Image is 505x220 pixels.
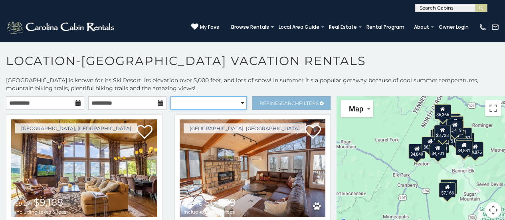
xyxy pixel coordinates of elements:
a: Add to favorites [305,124,321,141]
a: Owner Login [435,22,473,33]
button: Toggle fullscreen view [485,100,501,116]
div: $6,724 [422,136,438,151]
div: $3,419 [447,119,463,135]
img: mail-regular-white.png [491,23,499,31]
a: My Favs [191,23,219,31]
div: $3,738 [434,125,451,140]
span: $6,899 [204,196,236,208]
span: $9,271 [15,200,32,207]
div: $4,881 [455,140,472,155]
span: Map [349,105,363,113]
div: $2,029 [456,139,473,154]
span: $9,168 [34,196,63,208]
span: My Favs [200,24,219,31]
button: Change map style [341,100,373,117]
a: Blue Eagle Lodge $6,976 $6,899 including taxes & fees [180,119,326,217]
span: including taxes & fees [184,209,236,214]
div: $4,003 [447,116,463,131]
div: $2,943 [444,113,461,128]
a: About [410,22,433,33]
div: $2,678 [443,115,460,130]
span: $6,976 [184,200,202,207]
div: $4,701 [430,143,446,158]
div: $7,498 [432,129,449,144]
a: [GEOGRAPHIC_DATA], [GEOGRAPHIC_DATA] [184,123,306,133]
button: Map camera controls [485,202,501,218]
a: Pipers Paradise $9,271 $9,168 including taxes & fees [11,119,157,217]
a: RefineSearchFilters [252,96,331,110]
a: Browse Rentals [227,22,273,33]
div: $4,876 [467,142,483,157]
div: $6,366 [434,104,451,119]
div: $7,166 [439,182,456,197]
span: including taxes & fees [15,209,66,214]
img: Blue Eagle Lodge [180,119,326,217]
img: phone-regular-white.png [479,23,487,31]
span: Search [278,100,299,106]
a: Add to favorites [137,124,152,141]
img: White-1-2.png [6,19,117,35]
a: Local Area Guide [275,22,323,33]
img: Pipers Paradise [11,119,157,217]
a: [GEOGRAPHIC_DATA], [GEOGRAPHIC_DATA] [15,123,137,133]
div: $5,519 [440,179,457,194]
a: Real Estate [325,22,361,33]
span: Refine Filters [259,100,319,106]
a: Rental Program [362,22,408,33]
div: $3,737 [455,127,472,142]
div: $1,865 [448,130,465,145]
div: $4,849 [408,144,425,159]
div: $6,069 [431,129,448,145]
